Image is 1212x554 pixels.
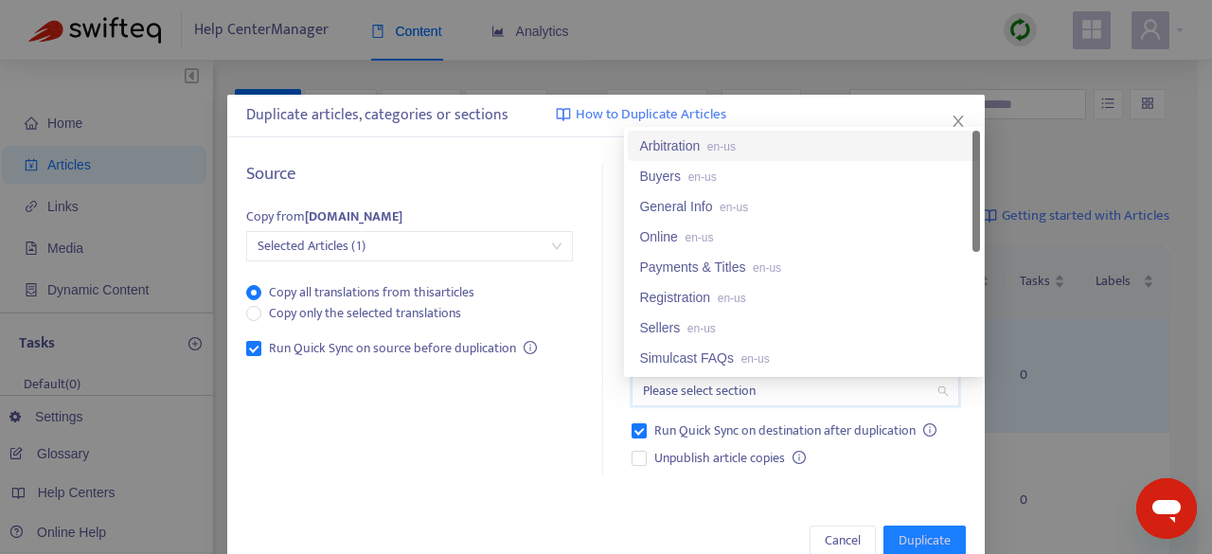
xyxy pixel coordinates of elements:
button: Close [948,111,969,132]
div: Duplicate articles, categories or sections [246,104,966,127]
div: Payments & Titles [639,257,969,277]
div: Arbitration [639,135,969,156]
a: How to Duplicate Articles [556,104,726,126]
div: General Info [639,196,969,217]
span: en-us [718,292,746,305]
span: en-us [688,170,717,184]
span: Selected Articles (1) [258,232,561,260]
span: en-us [741,352,770,366]
span: en-us [686,231,714,244]
span: Copy only the selected translations [261,303,469,324]
span: close [951,114,966,129]
span: en-us [753,261,781,275]
span: How to Duplicate Articles [576,104,726,126]
span: Copy from [246,206,402,227]
span: Copy all translations from this articles [261,282,482,303]
div: Registration [639,287,969,308]
span: info-circle [524,341,537,354]
span: info-circle [923,423,936,437]
span: Run Quick Sync on source before duplication [261,338,524,359]
div: Sellers [639,317,969,338]
h5: Source [246,164,573,186]
span: Unpublish article copies [647,448,793,469]
strong: [DOMAIN_NAME] [305,206,402,227]
span: Cancel [825,530,861,551]
span: en-us [720,201,748,214]
div: Online [639,226,969,247]
div: Simulcast FAQs [639,348,969,368]
span: Run Quick Sync on destination after duplication [647,420,923,441]
div: Buyers [639,166,969,187]
span: en-us [707,140,736,153]
span: en-us [687,322,716,335]
iframe: Button to launch messaging window [1136,478,1197,539]
img: image-link [556,107,571,122]
span: info-circle [793,451,806,464]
